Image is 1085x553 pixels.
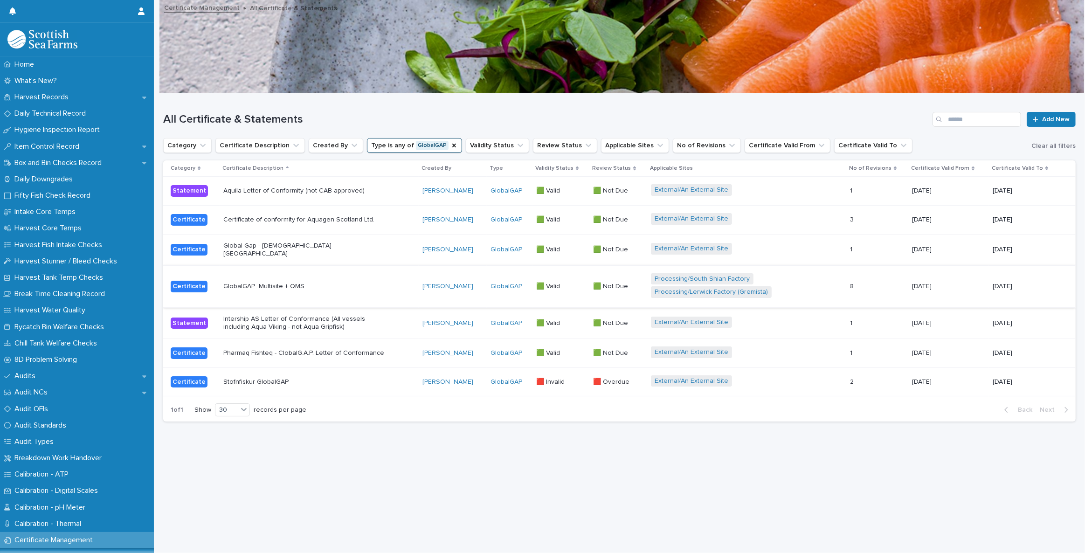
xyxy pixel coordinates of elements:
[992,163,1043,173] p: Certificate Valid To
[933,112,1021,127] input: Search
[11,60,41,69] p: Home
[912,216,985,224] p: [DATE]
[163,265,1076,308] tr: CertificateGlobalGAP Multisite + QMS[PERSON_NAME] GlobalGAP 🟩 Valid🟩 Valid 🟩 Not Due🟩 Not Due Pro...
[11,388,55,397] p: Audit NCs
[993,246,1061,254] p: [DATE]
[11,519,89,528] p: Calibration - Thermal
[215,405,238,415] div: 30
[164,2,240,13] a: Certificate Management
[422,216,473,224] a: [PERSON_NAME]
[536,244,562,254] p: 🟩 Valid
[655,186,728,194] a: External/An External Site
[491,246,522,254] a: GlobalGAP
[592,163,631,173] p: Review Status
[1036,406,1076,414] button: Next
[11,109,93,118] p: Daily Technical Record
[912,187,985,195] p: [DATE]
[11,486,105,495] p: Calibration - Digital Scales
[223,242,387,258] p: Global Gap - [DEMOGRAPHIC_DATA] [GEOGRAPHIC_DATA]
[993,319,1061,327] p: [DATE]
[163,206,1076,235] tr: CertificateCertificate of conformity for Aquagen Scotland Ltd.[PERSON_NAME] GlobalGAP 🟩 Valid🟩 Va...
[171,281,207,292] div: Certificate
[11,159,109,167] p: Box and Bin Checks Record
[745,138,830,153] button: Certificate Valid From
[11,454,109,463] p: Breakdown Work Handover
[422,319,473,327] a: [PERSON_NAME]
[997,406,1036,414] button: Back
[490,163,503,173] p: Type
[163,308,1076,339] tr: StatementIntership AS Letter of Conformance (All vessels including Aqua Viking - not Aqua Gripfis...
[849,163,891,173] p: No of Revisions
[655,275,750,283] a: Processing/South Shian Factory
[222,163,283,173] p: Certificate Description
[673,138,741,153] button: No of Revisions
[593,244,630,254] p: 🟩 Not Due
[11,257,124,266] p: Harvest Stunner / Bleed Checks
[911,163,969,173] p: Certificate Valid From
[422,378,473,386] a: [PERSON_NAME]
[850,185,854,195] p: 1
[650,163,693,173] p: Applicable Sites
[171,214,207,226] div: Certificate
[536,347,562,357] p: 🟩 Valid
[1042,116,1070,123] span: Add New
[491,187,522,195] a: GlobalGAP
[11,536,100,545] p: Certificate Management
[850,214,856,224] p: 3
[593,185,630,195] p: 🟩 Not Due
[163,138,212,153] button: Category
[655,377,728,385] a: External/An External Site
[163,177,1076,206] tr: StatementAquila Letter of Conformity (not CAB approved)[PERSON_NAME] GlobalGAP 🟩 Valid🟩 Valid 🟩 N...
[422,187,473,195] a: [PERSON_NAME]
[11,207,83,216] p: Intake Core Temps
[163,399,191,422] p: 1 of 1
[593,376,631,386] p: 🟥 Overdue
[1027,112,1076,127] a: Add New
[11,241,110,249] p: Harvest Fish Intake Checks
[11,125,107,134] p: Hygiene Inspection Report
[171,376,207,388] div: Certificate
[491,349,522,357] a: GlobalGAP
[163,113,929,126] h1: All Certificate & Statements
[215,138,305,153] button: Certificate Description
[254,406,306,414] p: records per page
[536,318,562,327] p: 🟩 Valid
[912,378,985,386] p: [DATE]
[223,378,387,386] p: Stofnfiskur GlobalGAP
[533,138,597,153] button: Review Status
[11,224,89,233] p: Harvest Core Temps
[367,138,462,153] button: Type
[11,290,112,298] p: Break Time Cleaning Record
[11,76,64,85] p: What's New?
[655,288,768,296] a: Processing/Lerwick Factory (Gremista)
[491,319,522,327] a: GlobalGAP
[655,215,728,223] a: External/An External Site
[912,246,985,254] p: [DATE]
[11,437,61,446] p: Audit Types
[11,405,55,414] p: Audit OFIs
[194,406,211,414] p: Show
[536,281,562,290] p: 🟩 Valid
[223,187,387,195] p: Aquila Letter of Conformity (not CAB approved)
[250,2,337,13] p: All Certificate & Statements
[466,138,529,153] button: Validity Status
[171,163,195,173] p: Category
[1031,143,1076,149] span: Clear all filters
[593,214,630,224] p: 🟩 Not Due
[171,347,207,359] div: Certificate
[834,138,912,153] button: Certificate Valid To
[171,244,207,256] div: Certificate
[422,246,473,254] a: [PERSON_NAME]
[11,306,93,315] p: Harvest Water Quality
[163,234,1076,265] tr: CertificateGlobal Gap - [DEMOGRAPHIC_DATA] [GEOGRAPHIC_DATA][PERSON_NAME] GlobalGAP 🟩 Valid🟩 Vali...
[422,163,451,173] p: Created By
[491,283,522,290] a: GlobalGAP
[11,503,93,512] p: Calibration - pH Meter
[850,347,854,357] p: 1
[422,283,473,290] a: [PERSON_NAME]
[912,283,985,290] p: [DATE]
[850,281,856,290] p: 8
[850,318,854,327] p: 1
[171,318,208,329] div: Statement
[11,93,76,102] p: Harvest Records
